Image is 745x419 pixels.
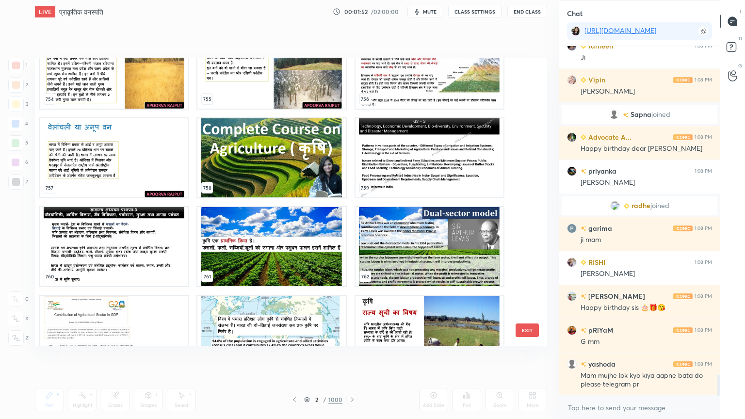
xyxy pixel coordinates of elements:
[197,118,345,197] img: 1759390552QNFK8A.pdf
[695,293,712,299] div: 1:08 PM
[695,361,712,367] div: 1:08 PM
[581,144,712,154] div: Happy birthday dear [PERSON_NAME]
[581,269,712,279] div: [PERSON_NAME]
[581,362,586,367] img: no-rating-badge.077c3623.svg
[567,291,577,301] img: 25e9c11cacbc4f0e825a20759ec7bb6d.jpg
[586,257,605,267] h6: RISHI
[673,327,693,333] img: iconic-light.a09c19a4.png
[581,328,586,333] img: no-rating-badge.077c3623.svg
[695,77,712,83] div: 1:08 PM
[632,202,650,209] span: radhe
[673,134,693,140] img: iconic-light.a09c19a4.png
[8,77,28,93] div: 2
[584,26,656,35] a: [URL][DOMAIN_NAME]
[586,291,645,301] h6: [PERSON_NAME]
[567,258,577,267] img: eb2fc0fbd6014a3288944f7e59880267.jpg
[567,75,577,85] img: f28ed427aebd48f4bc5151155dbe1fcf.jpg
[581,294,586,299] img: no-rating-badge.077c3623.svg
[581,178,712,188] div: [PERSON_NAME]
[673,293,693,299] img: iconic-light.a09c19a4.png
[423,8,437,15] span: mute
[738,62,742,69] p: G
[328,395,342,404] div: 1000
[581,303,712,313] div: Happy birthday sis 🎂🎁😘
[8,311,29,326] div: X
[586,166,616,176] h6: priyanka
[8,58,28,73] div: 1
[581,77,586,83] img: Learner_Badge_beginner_1_8b307cf2a0.svg
[516,323,539,337] button: EXIT
[624,203,630,209] img: Learner_Badge_beginner_1_8b307cf2a0.svg
[739,8,742,15] p: T
[581,337,712,347] div: G mm
[695,226,712,231] div: 1:08 PM
[695,43,712,49] div: 1:08 PM
[59,7,103,16] h4: प्राकृतिक वनस्पति
[581,43,586,49] img: Learner_Badge_beginner_1_8b307cf2a0.svg
[695,259,712,265] div: 1:08 PM
[581,53,712,63] div: Ji
[581,169,586,174] img: no-rating-badge.077c3623.svg
[197,296,345,375] img: 1759390552QNFK8A.pdf
[356,296,503,375] img: 1759390552QNFK8A.pdf
[40,30,188,109] img: 1759390552QNFK8A.pdf
[567,166,577,176] img: 0b44d6f8c10a485c981773f602fe86ef.jpg
[586,223,612,233] h6: garima
[695,168,712,174] div: 1:08 PM
[581,87,712,97] div: [PERSON_NAME]
[586,75,605,85] h6: Vipin
[507,6,547,17] button: End Class
[448,6,502,17] button: CLASS SETTINGS
[356,30,503,109] img: 1759390552QNFK8A.pdf
[8,155,28,170] div: 6
[581,259,586,265] img: Learner_Badge_beginner_1_8b307cf2a0.svg
[695,134,712,140] div: 1:08 PM
[586,359,615,369] h6: yashoda
[739,35,742,42] p: D
[581,235,712,245] div: ji mam
[567,41,577,51] img: 1b408cf71a1c4a03be14d80f2aac4ffd.jpg
[356,118,503,197] img: 1759390552QNFK8A.pdf
[356,207,503,286] img: 1759390552QNFK8A.pdf
[673,77,693,83] img: iconic-light.a09c19a4.png
[8,330,29,346] div: Z
[586,132,632,142] h6: Advocate A...
[567,224,577,233] img: 3
[324,397,326,403] div: /
[8,116,28,131] div: 4
[673,361,693,367] img: iconic-light.a09c19a4.png
[197,30,345,109] img: 1759390552QNFK8A.pdf
[559,46,720,396] div: grid
[586,41,613,51] h6: farheen
[581,134,586,140] img: Learner_Badge_beginner_1_8b307cf2a0.svg
[567,325,577,335] img: 3cf8c87ebd6b459cb133f639dfe333cd.jpg
[197,207,345,286] img: 1759390552QNFK8A.pdf
[35,6,55,17] div: LIVE
[8,97,28,112] div: 3
[631,111,651,118] span: Sapna
[559,0,590,26] p: Chat
[40,296,188,375] img: 1759390552QNFK8A.pdf
[695,327,712,333] div: 1:08 PM
[623,113,629,118] img: no-rating-badge.077c3623.svg
[571,26,581,36] img: 8e79206cb2144bb4a48e2b74f8c7e2db.jpg
[586,325,613,335] h6: pRiYaM
[8,135,28,151] div: 5
[8,291,29,307] div: C
[407,6,442,17] button: mute
[581,226,586,231] img: no-rating-badge.077c3623.svg
[567,359,577,369] img: default.png
[651,111,670,118] span: joined
[650,202,669,209] span: joined
[40,207,188,286] img: 1759390552QNFK8A.pdf
[581,371,712,389] div: Mam mujhe lok kyo kiya aapne bata do please telegram pr
[312,397,322,403] div: 2
[35,58,530,346] div: grid
[673,226,693,231] img: iconic-light.a09c19a4.png
[8,174,28,190] div: 7
[40,118,188,197] img: 1759390552QNFK8A.pdf
[609,110,619,119] img: default.png
[567,132,577,142] img: 7d53beb2b6274784b34418eb7cd6c706.jpg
